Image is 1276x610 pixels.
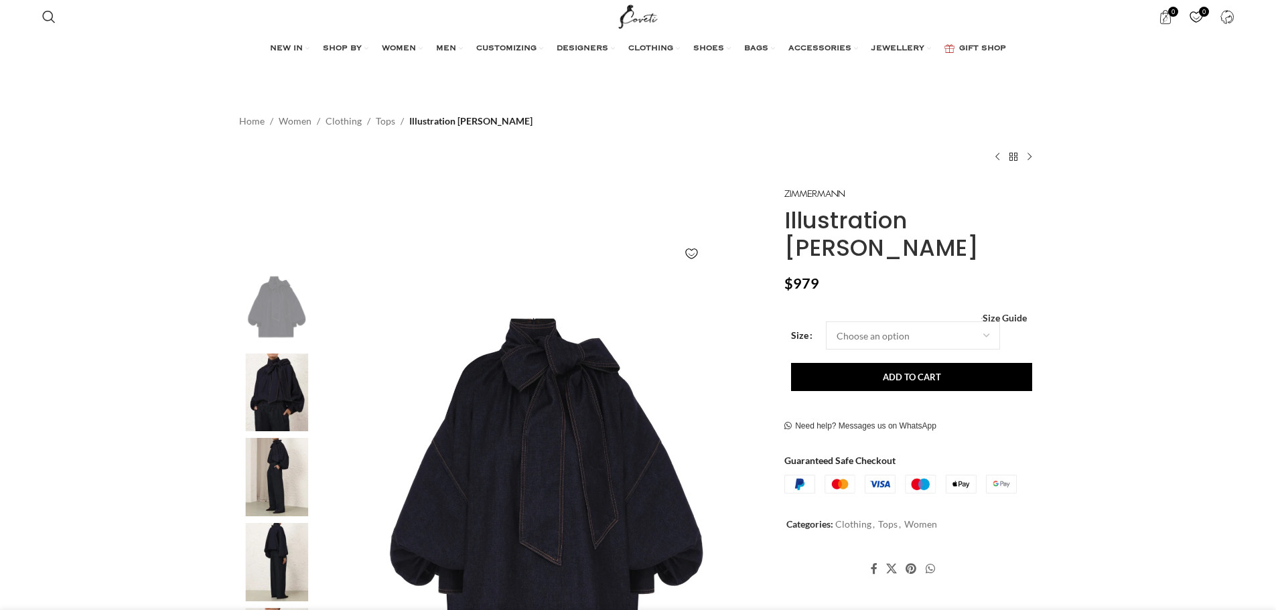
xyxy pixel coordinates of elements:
a: Clothing [835,518,871,530]
img: Zimmermann dresses [236,354,317,432]
a: CUSTOMIZING [476,35,543,62]
div: Main navigation [36,35,1241,62]
bdi: 979 [784,275,819,292]
span: , [899,517,901,532]
a: Site logo [616,10,660,21]
a: 0 [1182,3,1210,30]
span: BAGS [744,44,768,54]
span: MEN [436,44,456,54]
span: DESIGNERS [557,44,608,54]
span: Illustration [PERSON_NAME] [409,114,533,129]
img: Zimmermann dresses [236,523,317,601]
a: Pinterest social link [902,558,921,579]
span: CLOTHING [628,44,673,54]
span: JEWELLERY [871,44,924,54]
a: SHOP BY [323,35,368,62]
a: BAGS [744,35,775,62]
a: CLOTHING [628,35,680,62]
a: NEW IN [270,35,309,62]
a: X social link [882,558,902,579]
button: Add to cart [791,363,1032,391]
a: Previous product [989,149,1005,165]
span: NEW IN [270,44,303,54]
a: JEWELLERY [871,35,931,62]
img: Zimmermann dress [236,438,317,516]
span: SHOES [693,44,724,54]
a: Tops [376,114,395,129]
a: ACCESSORIES [788,35,858,62]
span: GIFT SHOP [959,44,1006,54]
a: Next product [1021,149,1038,165]
a: Home [239,114,265,129]
a: Need help? Messages us on WhatsApp [784,421,936,432]
a: Women [904,518,937,530]
strong: Guaranteed Safe Checkout [784,455,896,466]
img: GiftBag [944,44,954,53]
a: MEN [436,35,463,62]
img: Zimmermann [784,190,845,198]
a: DESIGNERS [557,35,615,62]
a: Women [279,114,311,129]
a: 0 [1151,3,1179,30]
div: My Wishlist [1182,3,1210,30]
nav: Breadcrumb [239,114,533,129]
label: Size [791,328,812,343]
img: Zimmermann dress [236,269,317,347]
span: ACCESSORIES [788,44,851,54]
span: 0 [1168,7,1178,17]
a: SHOES [693,35,731,62]
h1: Illustration [PERSON_NAME] [784,207,1037,262]
span: , [873,517,875,532]
a: Search [36,3,62,30]
a: WhatsApp social link [921,558,939,579]
a: Clothing [326,114,362,129]
span: $ [784,275,793,292]
span: Categories: [786,518,833,530]
span: SHOP BY [323,44,362,54]
span: CUSTOMIZING [476,44,537,54]
a: GIFT SHOP [944,35,1006,62]
img: guaranteed-safe-checkout-bordered.j [784,475,1017,493]
a: Facebook social link [866,558,881,579]
a: WOMEN [382,35,423,62]
span: 0 [1199,7,1209,17]
a: Tops [878,518,898,530]
span: WOMEN [382,44,416,54]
